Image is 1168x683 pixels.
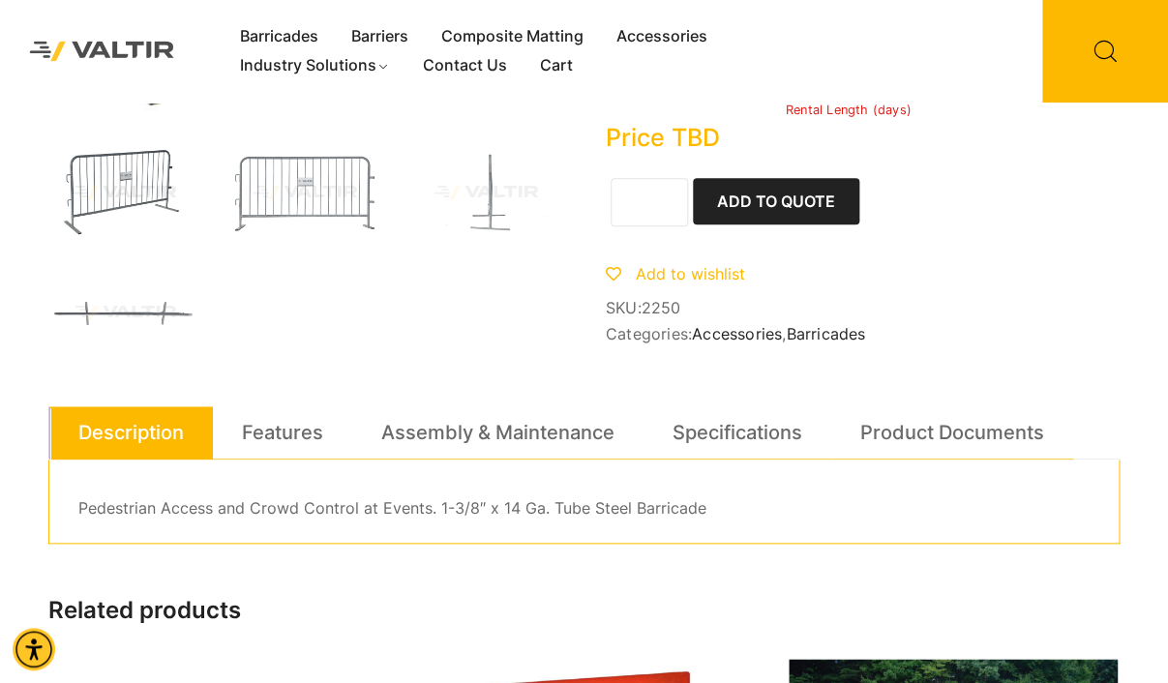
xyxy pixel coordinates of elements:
button: Add to Quote [693,178,859,224]
bdi: Price TBD [606,123,720,152]
small: Rental Length (days) [786,103,912,117]
input: Product quantity [611,178,688,226]
a: Cart [523,51,588,80]
a: Add to wishlist [606,264,745,283]
a: Assembly & Maintenance [381,406,614,459]
a: Barricades [224,22,335,51]
span: SKU: [606,299,1120,317]
a: Accessories [600,22,724,51]
a: Specifications [673,406,802,459]
span: 2250 [641,298,680,317]
img: Valtir Rentals [15,26,190,75]
p: Pedestrian Access and Crowd Control at Events. 1-3/8″ x 14 Ga. Tube Steel Barricade [78,494,1090,523]
img: A vertical metal stand with a base, designed for stability, shown against a plain background. [410,147,562,238]
span: Categories: , [606,325,1120,343]
span: Add to wishlist [636,264,745,283]
a: Industry Solutions [224,51,406,80]
a: Contact Us [405,51,523,80]
a: Barriers [335,22,425,51]
h2: Related products [48,597,1120,625]
img: A long, straight metal bar with two perpendicular extensions on either side, likely a tool or par... [48,267,200,358]
div: Accessibility Menu [13,628,55,670]
a: Barricades [786,324,865,343]
img: A metallic crowd control barrier with vertical bars and a sign labeled "VALTIR" in the center. [229,147,381,238]
a: Features [242,406,323,459]
img: FrenchBar_3Q-1.jpg [48,147,200,238]
a: Composite Matting [425,22,600,51]
a: Description [78,406,184,459]
a: Product Documents [860,406,1044,459]
a: Accessories [692,324,782,343]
